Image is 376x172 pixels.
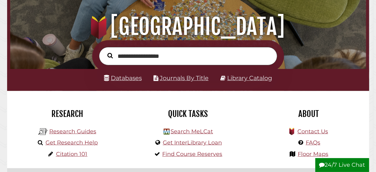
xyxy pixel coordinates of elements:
a: Find Course Reserves [162,151,223,157]
a: Floor Maps [298,151,328,157]
button: Search [105,51,116,60]
h2: Research [12,109,123,119]
img: Hekman Library Logo [164,129,170,135]
a: Get InterLibrary Loan [163,139,222,146]
h2: About [253,109,365,119]
a: Contact Us [297,128,328,135]
i: Search [108,53,113,58]
img: Hekman Library Logo [38,127,48,136]
a: Journals By Title [160,74,209,82]
h1: [GEOGRAPHIC_DATA] [16,13,361,40]
a: FAQs [306,139,320,146]
h2: Quick Tasks [132,109,244,119]
a: Library Catalog [227,74,272,82]
a: Get Research Help [45,139,98,146]
a: Research Guides [49,128,96,135]
a: Search MeLCat [171,128,213,135]
a: Citation 101 [56,151,88,157]
a: Databases [104,74,142,82]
